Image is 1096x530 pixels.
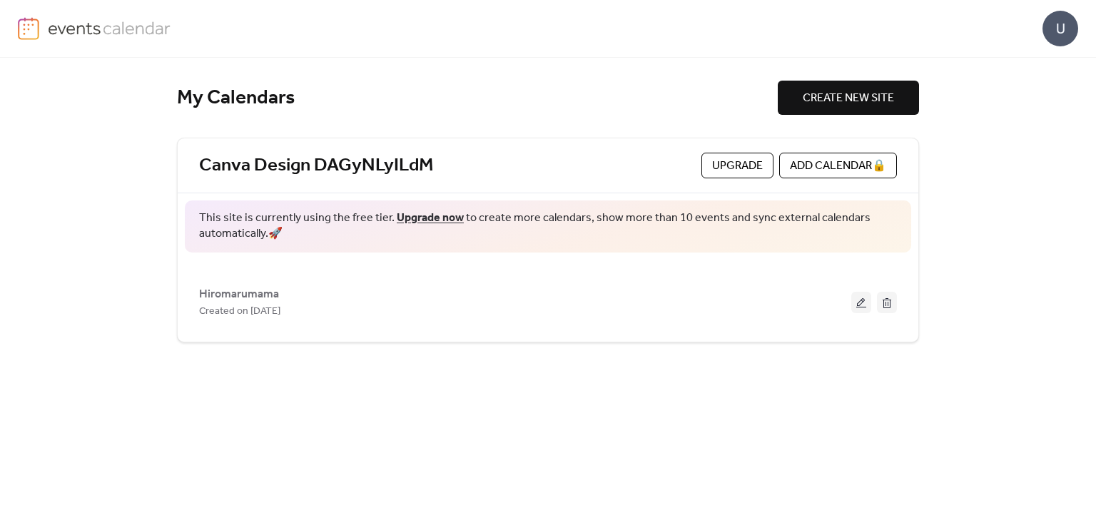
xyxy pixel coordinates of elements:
[1042,11,1078,46] div: U
[803,90,894,107] span: CREATE NEW SITE
[199,154,434,178] a: Canva Design DAGyNLyILdM
[199,286,279,303] span: Hiromarumama
[778,81,919,115] button: CREATE NEW SITE
[712,158,763,175] span: Upgrade
[18,17,39,40] img: logo
[701,153,773,178] button: Upgrade
[48,17,171,39] img: logo-type
[199,210,897,243] span: This site is currently using the free tier. to create more calendars, show more than 10 events an...
[199,303,280,320] span: Created on [DATE]
[177,86,778,111] div: My Calendars
[199,290,279,298] a: Hiromarumama
[397,207,464,229] a: Upgrade now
